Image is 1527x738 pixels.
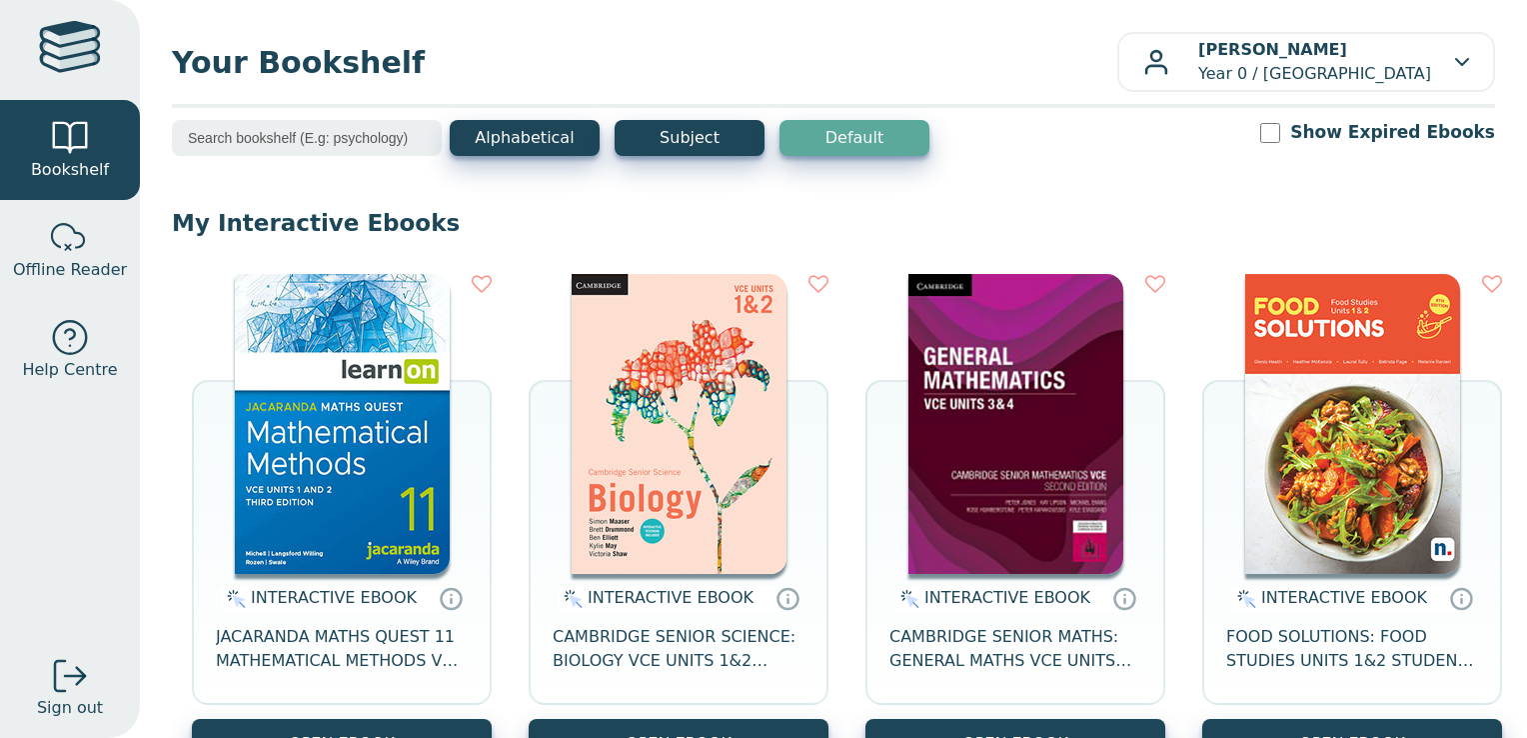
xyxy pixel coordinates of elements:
[779,120,929,156] button: Default
[439,586,463,610] a: Interactive eBooks are accessed online via the publisher’s portal. They contain interactive resou...
[450,120,600,156] button: Alphabetical
[216,625,468,673] span: JACARANDA MATHS QUEST 11 MATHEMATICAL METHODS VCE UNITS 1&2 3E LEARNON
[1261,588,1427,607] span: INTERACTIVE EBOOK
[553,625,804,673] span: CAMBRIDGE SENIOR SCIENCE: BIOLOGY VCE UNITS 1&2 STUDENT EBOOK
[1449,586,1473,610] a: Interactive eBooks are accessed online via the publisher’s portal. They contain interactive resou...
[251,588,417,607] span: INTERACTIVE EBOOK
[172,40,1117,85] span: Your Bookshelf
[588,588,754,607] span: INTERACTIVE EBOOK
[22,358,117,382] span: Help Centre
[1198,40,1347,59] b: [PERSON_NAME]
[894,587,919,611] img: interactive.svg
[1290,120,1495,145] label: Show Expired Ebooks
[572,274,786,574] img: c9bfab9e-4093-ea11-a992-0272d098c78b.png
[172,208,1495,238] p: My Interactive Ebooks
[31,158,109,182] span: Bookshelf
[1245,274,1460,574] img: 5d78d845-82a8-4dde-873c-24aec895b2d5.jpg
[1198,38,1431,86] p: Year 0 / [GEOGRAPHIC_DATA]
[889,625,1141,673] span: CAMBRIDGE SENIOR MATHS: GENERAL MATHS VCE UNITS 3&4 EBOOK 2E
[924,588,1090,607] span: INTERACTIVE EBOOK
[1231,587,1256,611] img: interactive.svg
[908,274,1123,574] img: 2d857910-8719-48bf-a398-116ea92bfb73.jpg
[13,258,127,282] span: Offline Reader
[615,120,764,156] button: Subject
[221,587,246,611] img: interactive.svg
[235,274,450,574] img: 3d45537d-a581-493a-8efc-3c839325a1f6.jpg
[558,587,583,611] img: interactive.svg
[1112,586,1136,610] a: Interactive eBooks are accessed online via the publisher’s portal. They contain interactive resou...
[1226,625,1478,673] span: FOOD SOLUTIONS: FOOD STUDIES UNITS 1&2 STUDENT EBOOK 5E
[37,696,103,720] span: Sign out
[775,586,799,610] a: Interactive eBooks are accessed online via the publisher’s portal. They contain interactive resou...
[172,120,442,156] input: Search bookshelf (E.g: psychology)
[1117,32,1495,92] button: [PERSON_NAME]Year 0 / [GEOGRAPHIC_DATA]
